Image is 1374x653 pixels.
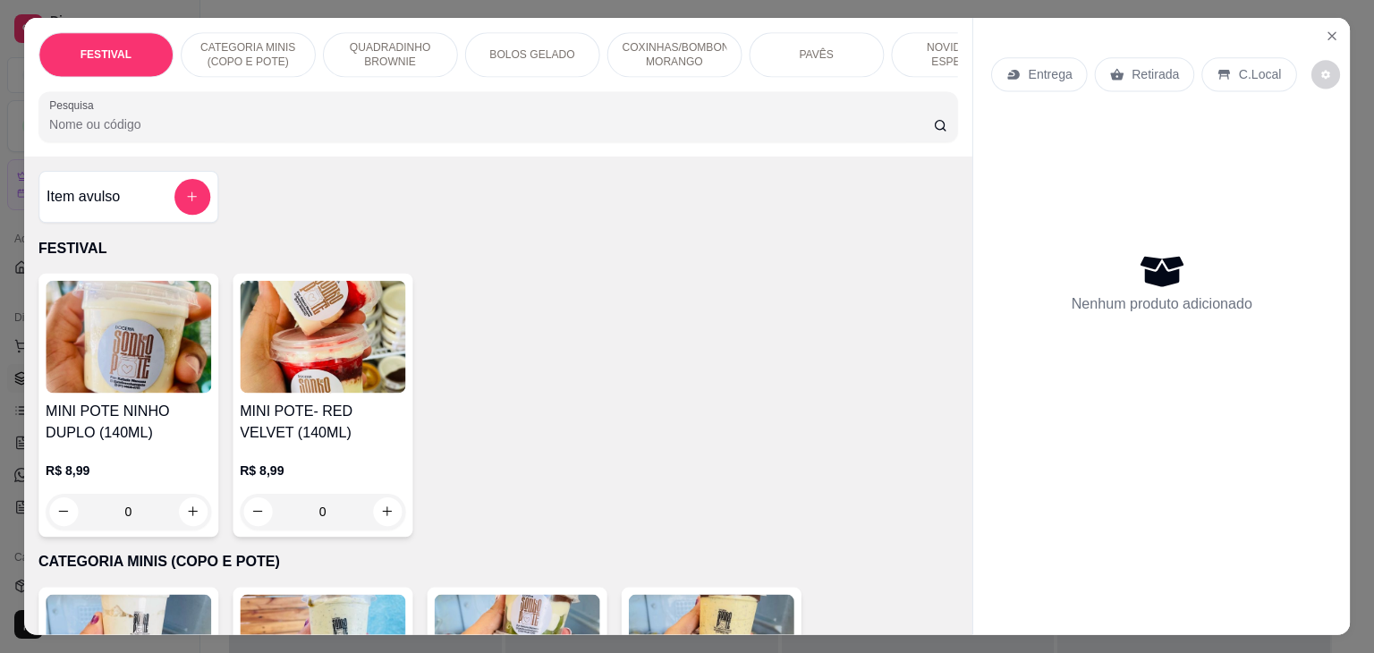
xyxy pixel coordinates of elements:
[46,462,211,479] p: R$ 8,99
[240,462,405,479] p: R$ 8,99
[338,40,443,69] p: QUADRADINHO BROWNIE
[47,186,120,208] h4: Item avulso
[622,40,726,69] p: COXINHAS/BOMBONS MORANGO
[1028,65,1072,83] p: Entrega
[243,497,272,526] button: decrease-product-quantity
[49,98,99,114] label: Pesquisa
[49,497,78,526] button: decrease-product-quantity
[906,40,1011,69] p: NOVIDADES ESPECIAS
[240,400,405,443] h4: MINI POTE- RED VELVET (140ML)
[1318,21,1346,50] button: Close
[179,497,208,526] button: increase-product-quantity
[46,400,211,443] h4: MINI POTE NINHO DUPLO (140ML)
[38,551,958,572] p: CATEGORIA MINIS (COPO E POTE)
[196,40,301,69] p: CATEGORIA MINIS (COPO E POTE)
[1239,65,1282,83] p: C.Local
[1132,65,1179,83] p: Retirada
[1310,60,1339,89] button: decrease-product-quantity
[799,47,833,62] p: PAVÊS
[1072,293,1252,315] p: Nenhum produto adicionado
[46,281,211,394] img: product-image
[373,497,402,526] button: increase-product-quantity
[38,237,958,259] p: FESTIVAL
[49,115,933,133] input: Pesquisa
[80,47,131,62] p: FESTIVAL
[174,179,210,215] button: add-separate-item
[240,281,405,394] img: product-image
[489,47,574,62] p: BOLOS GELADO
